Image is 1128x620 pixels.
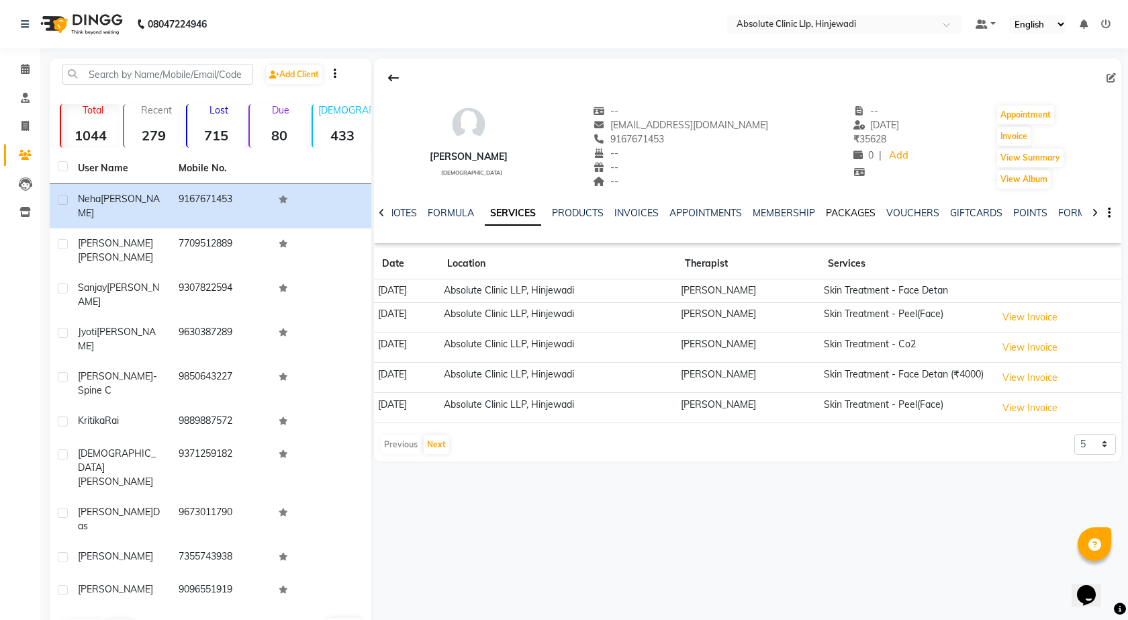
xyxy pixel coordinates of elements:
span: Neha [78,193,101,205]
button: View Invoice [996,398,1064,418]
span: 0 [853,149,874,161]
span: [PERSON_NAME] [78,476,153,488]
a: Add [887,146,910,165]
span: -- [593,175,618,187]
span: [DATE] [853,119,900,131]
p: Recent [130,104,183,116]
span: Rai [105,414,119,427]
a: MEMBERSHIP [753,207,815,219]
strong: 715 [187,127,246,144]
span: [PERSON_NAME] [78,251,153,263]
td: [DATE] [374,363,439,393]
td: Skin Treatment - Peel(Face) [820,302,992,333]
p: [DEMOGRAPHIC_DATA] [318,104,372,116]
span: [DEMOGRAPHIC_DATA] [78,447,156,474]
p: Lost [193,104,246,116]
p: Total [66,104,120,116]
input: Search by Name/Mobile/Email/Code [62,64,253,85]
td: [PERSON_NAME] [677,279,820,303]
td: Skin Treatment - Peel(Face) [820,393,992,423]
a: PRODUCTS [552,207,604,219]
span: -- [593,105,618,117]
span: | [879,148,882,163]
td: 9167671453 [171,184,271,228]
button: Appointment [997,105,1054,124]
span: [PERSON_NAME] [78,370,153,382]
span: -- [593,147,618,159]
span: [PERSON_NAME] [78,193,160,219]
td: 9673011790 [171,497,271,541]
button: View Invoice [996,337,1064,358]
td: Absolute Clinic LLP, Hinjewadi [439,302,676,333]
button: View Invoice [996,367,1064,388]
span: Sanjay [78,281,107,294]
strong: 279 [124,127,183,144]
img: avatar [449,104,489,144]
span: [EMAIL_ADDRESS][DOMAIN_NAME] [593,119,768,131]
a: GIFTCARDS [950,207,1002,219]
td: [PERSON_NAME] [677,333,820,363]
th: Therapist [677,249,820,279]
strong: 80 [250,127,309,144]
td: 7709512889 [171,228,271,273]
td: Absolute Clinic LLP, Hinjewadi [439,393,676,423]
a: POINTS [1013,207,1047,219]
iframe: chat widget [1072,566,1115,607]
button: View Summary [997,148,1064,167]
div: Back to Client [379,65,408,91]
span: Jyoti [78,326,97,338]
td: 9096551919 [171,574,271,607]
div: [PERSON_NAME] [430,150,508,164]
span: [PERSON_NAME] [78,583,153,595]
td: 9850643227 [171,361,271,406]
a: VOUCHERS [886,207,939,219]
span: 35628 [853,133,886,145]
span: -- [593,161,618,173]
strong: 433 [313,127,372,144]
a: PACKAGES [826,207,876,219]
b: 08047224946 [148,5,207,43]
td: [DATE] [374,279,439,303]
span: [PERSON_NAME] [78,281,159,308]
a: NOTES [387,207,417,219]
td: [PERSON_NAME] [677,393,820,423]
td: 9889887572 [171,406,271,439]
span: [PERSON_NAME] [78,237,153,249]
td: [PERSON_NAME] [677,302,820,333]
td: [DATE] [374,333,439,363]
td: Absolute Clinic LLP, Hinjewadi [439,333,676,363]
span: [PERSON_NAME] [78,550,153,562]
a: APPOINTMENTS [669,207,742,219]
span: Kritika [78,414,105,427]
span: [PERSON_NAME] [78,326,156,352]
th: User Name [70,153,171,184]
th: Mobile No. [171,153,271,184]
button: Invoice [997,127,1031,146]
td: Skin Treatment - Face Detan [820,279,992,303]
td: 9630387289 [171,317,271,361]
td: Absolute Clinic LLP, Hinjewadi [439,279,676,303]
span: 9167671453 [593,133,664,145]
td: [PERSON_NAME] [677,363,820,393]
p: Due [252,104,309,116]
span: [PERSON_NAME] [78,506,153,518]
strong: 1044 [61,127,120,144]
img: logo [34,5,126,43]
span: [DEMOGRAPHIC_DATA] [441,169,502,176]
a: Add Client [266,65,322,84]
td: [DATE] [374,302,439,333]
span: ₹ [853,133,859,145]
th: Location [439,249,676,279]
td: [DATE] [374,393,439,423]
a: INVOICES [614,207,659,219]
a: FORMULA [428,207,474,219]
td: 7355743938 [171,541,271,574]
td: Absolute Clinic LLP, Hinjewadi [439,363,676,393]
button: Next [424,435,449,454]
td: 9371259182 [171,439,271,497]
a: SERVICES [485,202,541,226]
td: 9307822594 [171,273,271,317]
button: View Album [997,170,1051,189]
a: FORMS [1058,207,1092,219]
th: Services [820,249,992,279]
